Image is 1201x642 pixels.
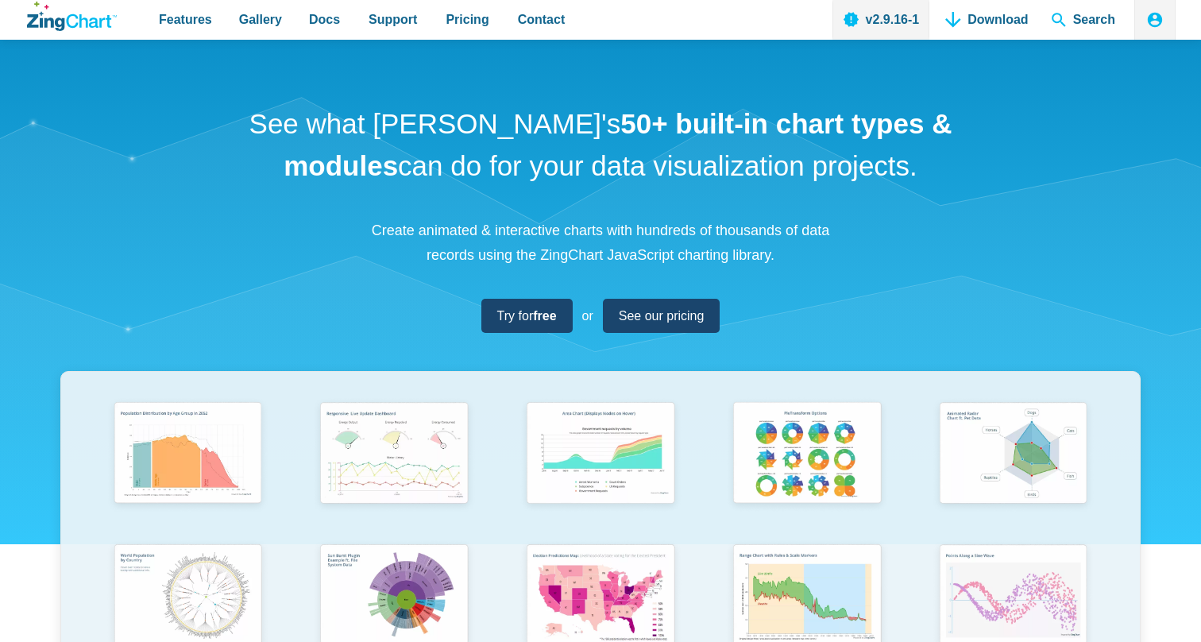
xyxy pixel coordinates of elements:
[446,9,489,30] span: Pricing
[910,396,1117,538] a: Animated Radar Chart ft. Pet Data
[619,305,705,327] span: See our pricing
[518,396,683,513] img: Area Chart (Displays Nodes on Hover)
[931,396,1096,513] img: Animated Radar Chart ft. Pet Data
[309,9,340,30] span: Docs
[291,396,497,538] a: Responsive Live Update Dashboard
[85,396,292,538] a: Population Distribution by Age Group in 2052
[243,103,958,187] h1: See what [PERSON_NAME]'s can do for your data visualization projects.
[239,9,282,30] span: Gallery
[159,9,212,30] span: Features
[603,299,720,333] a: See our pricing
[362,219,839,267] p: Create animated & interactive charts with hundreds of thousands of data records using the ZingCha...
[311,396,477,513] img: Responsive Live Update Dashboard
[106,396,271,513] img: Population Distribution by Age Group in 2052
[533,309,556,323] strong: free
[497,305,557,327] span: Try for
[481,299,573,333] a: Try forfree
[704,396,910,538] a: Pie Transform Options
[518,9,566,30] span: Contact
[497,396,704,538] a: Area Chart (Displays Nodes on Hover)
[27,2,117,31] a: ZingChart Logo. Click to return to the homepage
[369,9,417,30] span: Support
[724,396,890,513] img: Pie Transform Options
[284,108,952,181] strong: 50+ built-in chart types & modules
[582,305,593,327] span: or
